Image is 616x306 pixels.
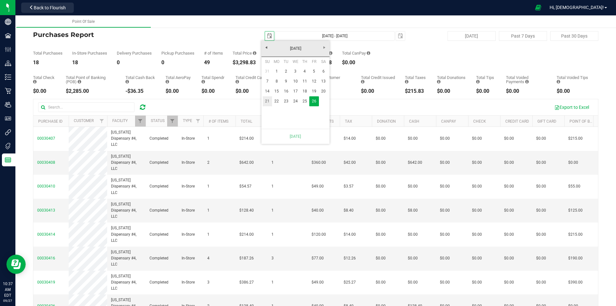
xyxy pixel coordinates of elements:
h4: Purchases Report [33,31,221,38]
span: $8.00 [408,207,418,214]
span: $54.57 [239,183,252,189]
span: Completed [150,136,168,142]
span: 00030413 [37,208,55,213]
span: $0.00 [536,207,546,214]
span: $0.00 [472,207,482,214]
span: select [396,31,405,40]
a: 18 [300,86,309,96]
div: Total Check [33,75,56,84]
span: [US_STATE] Dispensary #4, LLC [111,129,142,148]
inline-svg: Users [5,101,11,108]
span: 1 [271,279,274,285]
div: Delivery Purchases [117,51,152,55]
inline-svg: Integrations [5,129,11,136]
a: Previous [261,42,271,52]
span: $0.00 [472,255,482,261]
div: -$36.35 [125,89,156,94]
span: 1 [271,232,274,238]
span: $0.00 [504,232,514,238]
span: $0.00 [408,279,418,285]
span: $0.00 [504,160,514,166]
a: Gift Card [537,119,556,124]
div: $0.00 [476,89,496,94]
div: Total Customer Credit [312,75,351,84]
span: $187.26 [239,255,254,261]
button: Past 30 Days [550,31,598,41]
th: Sunday [263,57,272,66]
div: $0.00 [437,89,466,94]
p: 09/27 [3,298,13,303]
span: $0.00 [536,160,546,166]
span: $0.00 [376,207,386,214]
div: Total Price [233,51,256,55]
th: Saturday [319,57,328,66]
i: Sum of the successful, non-voided AeroPay payment transactions for all purchases in the date range. [166,80,169,84]
inline-svg: Reports [5,157,11,163]
span: $0.00 [536,183,546,189]
a: 11 [300,76,309,86]
span: Completed [150,183,168,189]
inline-svg: Configuration [5,46,11,53]
div: # of Items [204,51,223,55]
span: $49.00 [312,279,324,285]
span: $120.00 [312,232,326,238]
span: $25.27 [344,279,356,285]
span: $0.00 [536,136,546,142]
th: Monday [272,57,281,66]
a: Purchase ID [38,119,63,124]
span: $0.00 [376,279,386,285]
span: $0.00 [440,160,450,166]
span: $0.00 [472,232,482,238]
span: $0.00 [376,255,386,261]
inline-svg: User Roles [5,115,11,122]
a: 26 [309,96,319,106]
span: $14.00 [344,232,356,238]
div: Total Cash Back [125,75,156,84]
span: $0.00 [472,183,482,189]
a: 12 [309,76,319,86]
span: $42.00 [344,160,356,166]
i: Sum of the total taxes for all purchases in the date range. [405,80,408,84]
a: Credit Card [505,119,529,124]
div: $0.00 [361,89,395,94]
a: 7 [263,76,272,86]
span: In-Store [182,255,195,261]
span: $0.00 [472,136,482,142]
span: $215.00 [568,136,583,142]
div: Total AeroPay [166,75,192,84]
div: In-Store Purchases [72,51,107,55]
span: $360.00 [312,160,326,166]
span: 3 [207,279,210,285]
a: 22 [272,96,281,106]
div: 49 [204,60,223,65]
span: $14.00 [344,136,356,142]
span: $0.00 [376,136,386,142]
span: $128.40 [239,207,254,214]
button: Back to Flourish [21,3,74,13]
span: 1 [207,183,210,189]
th: Thursday [300,57,309,66]
span: $386.27 [239,279,254,285]
span: $0.00 [504,183,514,189]
a: Facility [112,118,128,123]
span: $8.40 [344,207,354,214]
a: 2 [281,66,291,76]
button: [DATE] [448,31,496,41]
a: 9 [281,76,291,86]
a: 1 [272,66,281,76]
span: 00030408 [37,160,55,165]
span: $0.00 [440,183,450,189]
a: Filter [135,116,146,127]
a: 31 [263,66,272,76]
span: $642.00 [239,160,254,166]
span: $40.00 [312,207,324,214]
span: 1 [207,207,210,214]
div: 18 [72,60,107,65]
a: Filter [193,116,203,127]
i: Sum of the successful, non-voided point-of-banking payment transactions, both via payment termina... [78,80,81,84]
span: [US_STATE] Dispensary #4, LLC [111,249,142,268]
a: 10 [291,76,300,86]
span: [US_STATE] Dispensary #4, LLC [111,177,142,196]
div: Total Voided Tips [557,75,589,84]
div: Pickup Purchases [161,51,194,55]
